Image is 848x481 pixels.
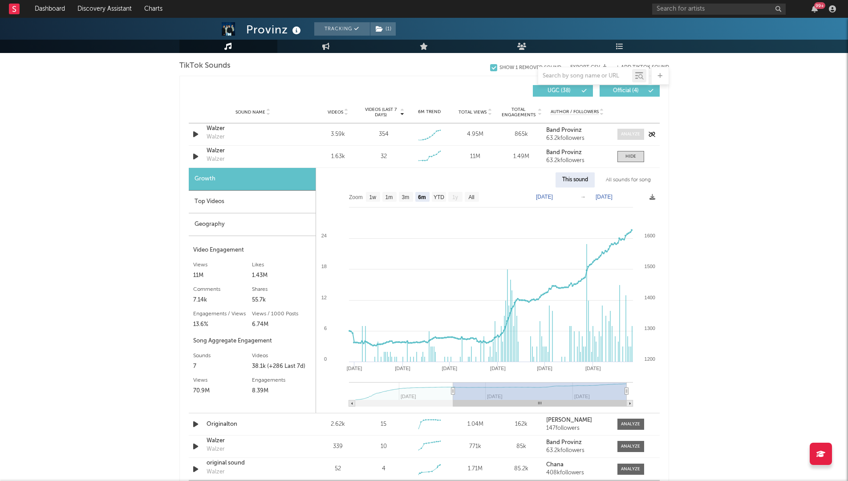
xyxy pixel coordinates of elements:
div: All sounds for song [599,172,657,188]
span: Videos [328,110,343,115]
div: Song Aggregate Engagement [193,336,311,346]
div: 52 [317,465,359,473]
a: Walzer [207,124,300,133]
span: TikTok Sounds [179,61,231,71]
strong: Band Provinz [546,150,582,155]
div: This sound [556,172,595,188]
div: 1.49M [500,152,542,161]
span: Official ( 4 ) [605,88,646,94]
text: [DATE] [585,366,600,371]
div: Views / 1000 Posts [252,309,311,319]
text: Zoom [349,194,363,200]
div: Videos [252,351,311,361]
a: Band Provinz [546,127,608,134]
button: Tracking [314,22,370,36]
div: Walzer [207,155,225,164]
div: 4 [382,465,385,473]
button: Export CSV [570,65,607,70]
text: [DATE] [490,366,506,371]
div: 339 [317,442,359,451]
text: 6 [324,326,326,331]
div: Provinz [246,22,303,37]
button: + Add TikTok Sound [616,65,669,70]
text: 1300 [644,326,655,331]
span: Sound Name [235,110,265,115]
text: [DATE] [537,366,552,371]
div: Walzer [207,468,225,477]
a: Walzer [207,147,300,155]
div: 147 followers [546,425,608,432]
button: (1) [370,22,396,36]
div: 1.43M [252,270,311,281]
div: 70.9M [193,386,252,396]
div: 6.74M [252,319,311,330]
div: 63.2k followers [546,158,608,164]
div: Shares [252,284,311,295]
a: Originalton [207,420,300,429]
div: Views [193,260,252,270]
button: 99+ [811,5,818,12]
div: Top Videos [189,191,316,213]
div: 7.14k [193,295,252,306]
strong: Band Provinz [546,440,582,445]
a: Walzer [207,436,300,445]
span: ( 1 ) [370,22,396,36]
text: YTD [433,194,444,200]
input: Search by song name or URL [538,73,632,80]
text: [DATE] [346,366,362,371]
div: 162k [500,420,542,429]
button: Official(4) [600,85,660,97]
div: 85.2k [500,465,542,473]
text: 1w [369,194,376,200]
button: UGC(38) [533,85,593,97]
a: Band Provinz [546,150,608,156]
text: 1400 [644,295,655,300]
div: Show 1 Removed Sound [499,65,561,71]
text: 12 [321,295,326,300]
div: Walzer [207,133,225,142]
div: Growth [189,168,316,191]
div: 354 [379,130,389,139]
div: 8.39M [252,386,311,396]
div: 1.71M [454,465,496,473]
a: Band Provinz [546,440,608,446]
div: Comments [193,284,252,295]
span: Total Engagements [500,107,536,118]
div: 865k [500,130,542,139]
text: 18 [321,264,326,269]
div: 10 [381,442,387,451]
text: 1m [385,194,393,200]
text: [DATE] [536,194,553,200]
div: 6M Trend [409,109,450,115]
div: 7 [193,361,252,372]
strong: Chana [546,462,564,468]
div: 63.2k followers [546,448,608,454]
div: 2.62k [317,420,359,429]
text: [DATE] [442,366,457,371]
div: Geography [189,213,316,236]
div: Likes [252,260,311,270]
span: UGC ( 38 ) [539,88,580,94]
div: Sounds [193,351,252,361]
strong: Band Provinz [546,127,582,133]
text: → [580,194,586,200]
a: Chana [546,462,608,468]
div: Engagements [252,375,311,386]
text: 24 [321,233,326,238]
div: 1.63k [317,152,359,161]
div: 99 + [814,2,825,9]
div: 11M [454,152,496,161]
strong: [PERSON_NAME] [546,417,592,423]
div: 13.6% [193,319,252,330]
text: [DATE] [395,366,410,371]
div: original sound [207,459,300,468]
div: 55.7k [252,295,311,306]
text: [DATE] [596,194,613,200]
text: 0 [324,356,326,362]
text: All [468,194,474,200]
span: Author / Followers [551,109,599,115]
